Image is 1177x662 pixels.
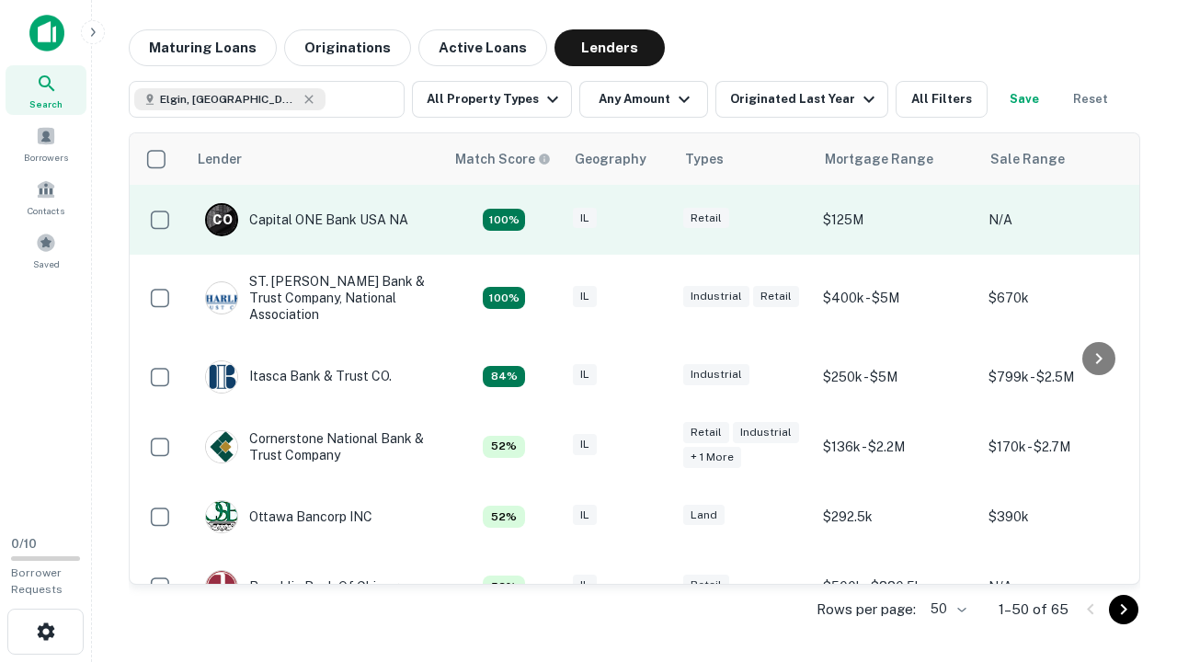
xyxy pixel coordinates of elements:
button: Maturing Loans [129,29,277,66]
th: Geography [564,133,674,185]
button: All Filters [896,81,988,118]
div: Mortgage Range [825,148,933,170]
div: Ottawa Bancorp INC [205,500,372,533]
td: $799k - $2.5M [979,342,1145,412]
div: Geography [575,148,646,170]
span: Borrower Requests [11,566,63,596]
button: Originations [284,29,411,66]
div: Capitalize uses an advanced AI algorithm to match your search with the best lender. The match sco... [455,149,551,169]
div: Itasca Bank & Trust CO. [205,360,392,394]
div: Capitalize uses an advanced AI algorithm to match your search with the best lender. The match sco... [483,436,525,458]
div: 50 [923,596,969,622]
a: Contacts [6,172,86,222]
a: Borrowers [6,119,86,168]
div: IL [573,286,597,307]
td: N/A [979,185,1145,255]
th: Mortgage Range [814,133,979,185]
td: $170k - $2.7M [979,412,1145,482]
a: Search [6,65,86,115]
td: $500k - $880.5k [814,552,979,622]
p: 1–50 of 65 [999,599,1068,621]
img: picture [206,501,237,532]
iframe: Chat Widget [1085,515,1177,603]
span: Elgin, [GEOGRAPHIC_DATA], [GEOGRAPHIC_DATA] [160,91,298,108]
div: IL [573,208,597,229]
img: picture [206,571,237,602]
div: Capitalize uses an advanced AI algorithm to match your search with the best lender. The match sco... [483,576,525,598]
div: ST. [PERSON_NAME] Bank & Trust Company, National Association [205,273,426,324]
button: Active Loans [418,29,547,66]
div: Industrial [733,422,799,443]
div: Originated Last Year [730,88,880,110]
div: Capitalize uses an advanced AI algorithm to match your search with the best lender. The match sco... [483,209,525,231]
div: Republic Bank Of Chicago [205,570,406,603]
div: Retail [683,208,729,229]
img: picture [206,282,237,314]
td: $400k - $5M [814,255,979,342]
p: C O [212,211,232,230]
button: Reset [1061,81,1120,118]
th: Sale Range [979,133,1145,185]
div: Sale Range [990,148,1065,170]
span: Contacts [28,203,64,218]
p: Rows per page: [817,599,916,621]
td: N/A [979,552,1145,622]
td: $670k [979,255,1145,342]
span: Search [29,97,63,111]
div: IL [573,364,597,385]
div: Cornerstone National Bank & Trust Company [205,430,426,463]
button: Go to next page [1109,595,1138,624]
td: $292.5k [814,482,979,552]
img: capitalize-icon.png [29,15,64,51]
div: Capital ONE Bank USA NA [205,203,408,236]
td: $136k - $2.2M [814,412,979,482]
a: Saved [6,225,86,275]
button: Originated Last Year [715,81,888,118]
h6: Match Score [455,149,547,169]
div: IL [573,434,597,455]
img: picture [206,431,237,462]
button: All Property Types [412,81,572,118]
span: Saved [33,257,60,271]
div: Retail [753,286,799,307]
div: Capitalize uses an advanced AI algorithm to match your search with the best lender. The match sco... [483,287,525,309]
th: Capitalize uses an advanced AI algorithm to match your search with the best lender. The match sco... [444,133,564,185]
div: + 1 more [683,447,741,468]
div: Capitalize uses an advanced AI algorithm to match your search with the best lender. The match sco... [483,366,525,388]
div: Types [685,148,724,170]
button: Any Amount [579,81,708,118]
button: Save your search to get updates of matches that match your search criteria. [995,81,1054,118]
img: picture [206,361,237,393]
div: Land [683,505,725,526]
td: $390k [979,482,1145,552]
span: Borrowers [24,150,68,165]
div: Retail [683,575,729,596]
th: Types [674,133,814,185]
td: $250k - $5M [814,342,979,412]
button: Lenders [554,29,665,66]
div: IL [573,505,597,526]
td: $125M [814,185,979,255]
th: Lender [187,133,444,185]
div: Industrial [683,286,749,307]
div: Industrial [683,364,749,385]
div: Retail [683,422,729,443]
div: Capitalize uses an advanced AI algorithm to match your search with the best lender. The match sco... [483,506,525,528]
span: 0 / 10 [11,537,37,551]
div: IL [573,575,597,596]
div: Lender [198,148,242,170]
